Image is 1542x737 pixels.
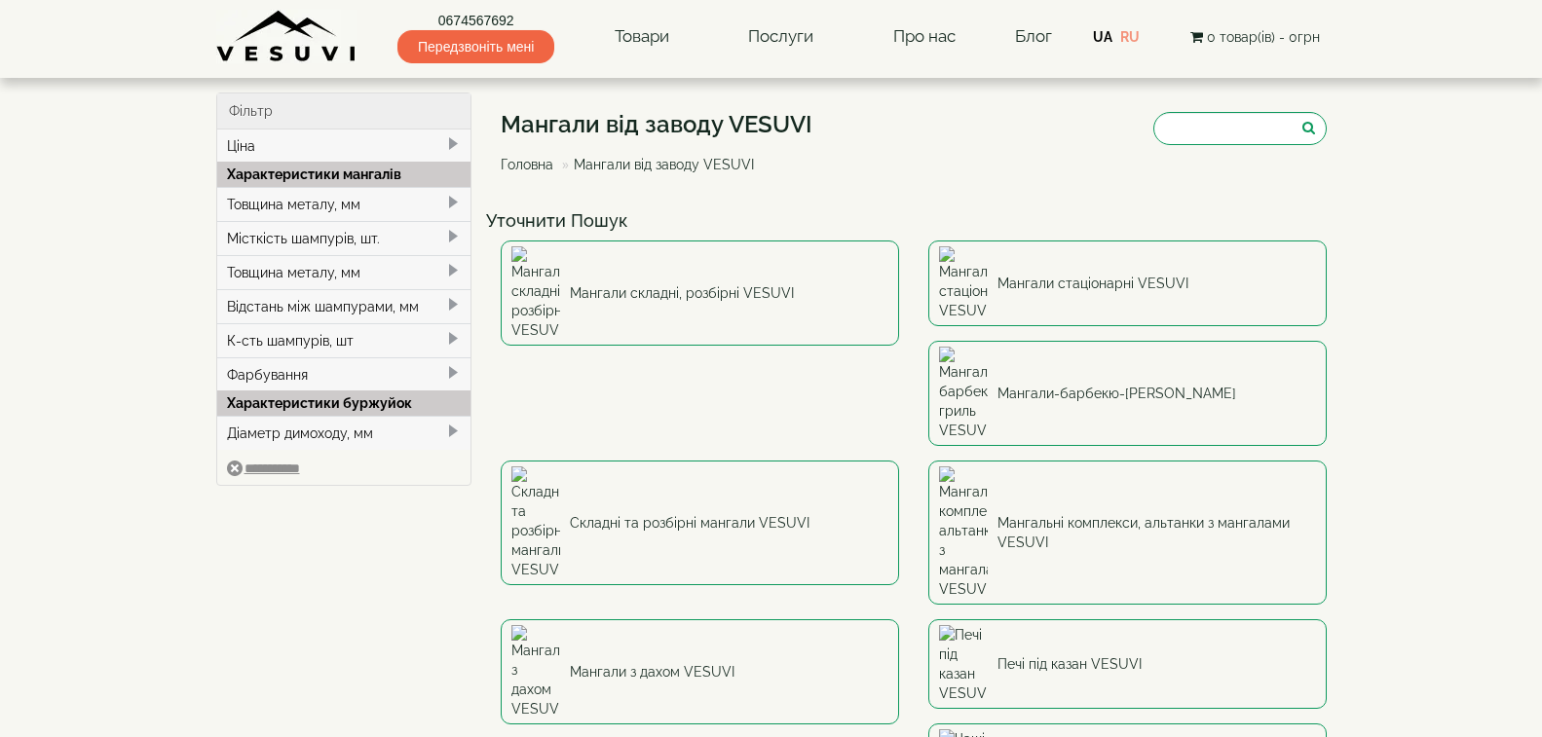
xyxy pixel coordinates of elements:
[928,461,1327,605] a: Мангальні комплекси, альтанки з мангалами VESUVI Мангальні комплекси, альтанки з мангалами VESUVI
[217,129,471,163] div: Ціна
[1207,29,1320,45] span: 0 товар(ів) - 0грн
[1093,29,1112,45] a: UA
[1015,26,1052,46] a: Блог
[217,221,471,255] div: Місткість шампурів, шт.
[217,390,471,416] div: Характеристики буржуйок
[217,416,471,450] div: Діаметр димоходу, мм
[501,157,553,172] a: Головна
[217,255,471,289] div: Товщина металу, мм
[216,10,357,63] img: Завод VESUVI
[511,625,560,719] img: Мангали з дахом VESUVI
[501,619,899,724] a: Мангали з дахом VESUVI Мангали з дахом VESUVI
[397,30,554,63] span: Передзвоніть мені
[511,246,560,340] img: Мангали складні, розбірні VESUVI
[217,357,471,391] div: Фарбування
[217,187,471,221] div: Товщина металу, мм
[928,341,1327,446] a: Мангали-барбекю-гриль VESUVI Мангали-барбекю-[PERSON_NAME]
[1185,26,1326,48] button: 0 товар(ів) - 0грн
[928,619,1327,709] a: Печі під казан VESUVI Печі під казан VESUVI
[928,240,1327,326] a: Мангали стаціонарні VESUVI Мангали стаціонарні VESUVI
[501,461,899,585] a: Складні та розбірні мангали VESUVI Складні та розбірні мангали VESUVI
[217,323,471,357] div: К-сть шампурів, шт
[217,93,471,129] div: Фільтр
[874,15,975,59] a: Про нас
[397,11,554,30] a: 0674567692
[1120,29,1140,45] a: RU
[511,466,560,579] img: Складні та розбірні мангали VESUVI
[557,155,754,174] li: Мангали від заводу VESUVI
[939,246,988,320] img: Мангали стаціонарні VESUVI
[486,211,1341,231] h4: Уточнити Пошук
[501,112,812,137] h1: Мангали від заводу VESUVI
[217,289,471,323] div: Відстань між шампурами, мм
[939,347,988,440] img: Мангали-барбекю-гриль VESUVI
[501,240,899,346] a: Мангали складні, розбірні VESUVI Мангали складні, розбірні VESUVI
[595,15,689,59] a: Товари
[939,625,988,703] img: Печі під казан VESUVI
[217,162,471,187] div: Характеристики мангалів
[939,466,988,599] img: Мангальні комплекси, альтанки з мангалами VESUVI
[729,15,833,59] a: Послуги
